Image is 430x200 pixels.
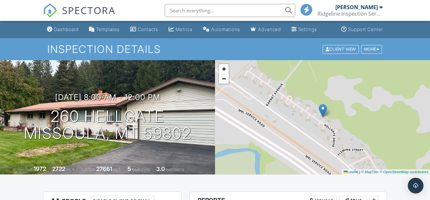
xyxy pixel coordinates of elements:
div: Contacts [138,26,158,32]
div: Settings [298,26,317,32]
div: Support Center [348,26,383,32]
span: − [222,75,226,83]
span: sq.ft. [113,167,121,172]
span: | [359,170,360,174]
span: Built [25,167,33,172]
a: Dashboard [44,24,81,36]
a: Leaflet [344,170,358,174]
input: Search everything... [165,4,295,17]
div: 3.0 [156,165,165,172]
h3: [DATE] 8:00 am - 12:00 pm [55,93,160,102]
img: The Best Home Inspection Software - Spectora [43,3,57,18]
a: Support Center [339,24,386,36]
div: Client View [323,45,359,54]
div: Ridgeline Inspection Services [317,10,383,17]
img: Marker [319,104,327,117]
div: Metrics [176,26,192,32]
a: Zoom in [219,64,229,74]
span: sq. ft. [66,167,75,172]
a: Automations (Basic) [200,24,243,36]
span: bedrooms [132,167,150,172]
a: Zoom out [219,74,229,84]
div: 1972 [34,165,46,172]
a: SPECTORA [43,9,115,23]
h1: 260 Hellgate Missoula, MT 59802 [24,108,192,142]
span: + [222,65,226,73]
span: SPECTORA [62,3,115,17]
div: Open Intercom Messenger [408,178,423,193]
a: © MapTiler [361,170,379,174]
a: Advanced [248,24,284,36]
a: Templates [86,24,122,36]
div: Automations [211,26,240,32]
span: bathrooms [166,167,184,172]
a: Settings [289,24,320,36]
div: Advanced [258,26,281,32]
a: Client View [322,46,361,51]
div: 27661 [96,165,112,172]
a: Metrics [166,24,195,36]
h1: Inspection Details [47,43,383,55]
div: More [361,45,382,54]
a: © OpenStreetMap contributors [380,170,428,174]
div: [PERSON_NAME] [335,4,378,10]
div: 5 [128,165,131,172]
div: 2722 [52,165,65,172]
span: Lot Size [82,167,95,172]
div: Dashboard [54,26,79,32]
div: Templates [96,26,120,32]
a: Contacts [128,24,161,36]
